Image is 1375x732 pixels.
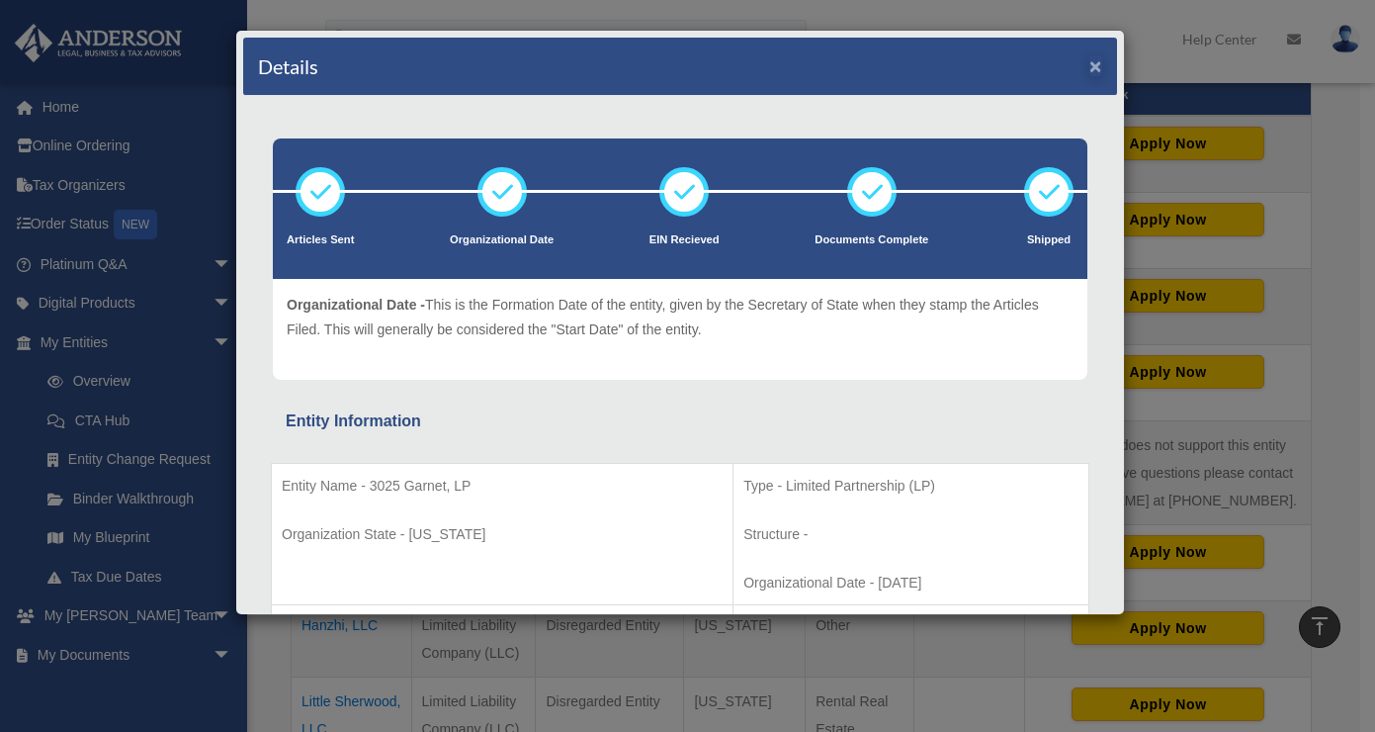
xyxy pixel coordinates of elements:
[286,408,1074,435] div: Entity Information
[258,52,318,80] h4: Details
[1089,55,1102,76] button: ×
[450,230,554,250] p: Organizational Date
[282,474,723,499] p: Entity Name - 3025 Garnet, LP
[743,474,1078,499] p: Type - Limited Partnership (LP)
[287,230,354,250] p: Articles Sent
[815,230,928,250] p: Documents Complete
[649,230,720,250] p: EIN Recieved
[1024,230,1074,250] p: Shipped
[282,522,723,547] p: Organization State - [US_STATE]
[287,293,1074,341] p: This is the Formation Date of the entity, given by the Secretary of State when they stamp the Art...
[287,297,425,313] span: Organizational Date -
[743,571,1078,595] p: Organizational Date - [DATE]
[743,522,1078,547] p: Structure -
